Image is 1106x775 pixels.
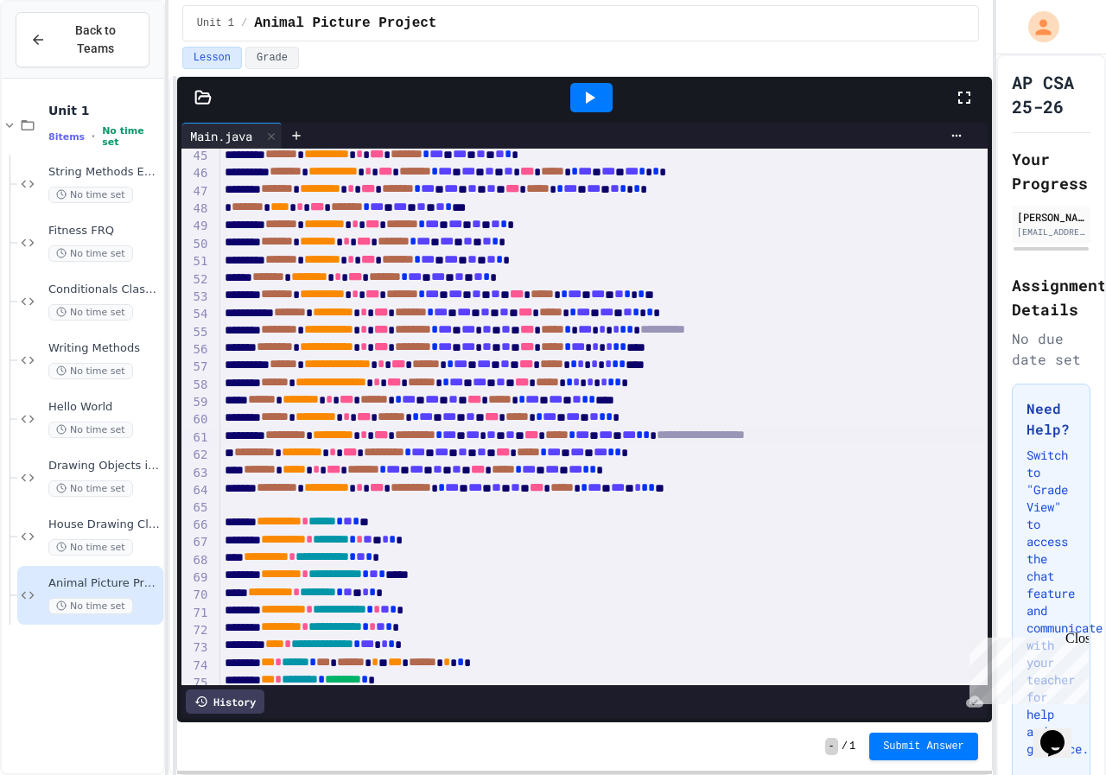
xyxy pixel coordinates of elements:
[16,12,149,67] button: Back to Teams
[181,271,210,289] div: 52
[1012,147,1090,195] h2: Your Progress
[181,534,210,551] div: 67
[181,127,261,145] div: Main.java
[48,459,160,473] span: Drawing Objects in Java - HW Playposit Code
[56,22,135,58] span: Back to Teams
[48,518,160,532] span: House Drawing Classwork
[48,539,133,556] span: No time set
[48,341,160,356] span: Writing Methods
[181,394,210,411] div: 59
[245,47,299,69] button: Grade
[181,253,210,270] div: 51
[181,447,210,464] div: 62
[181,165,210,182] div: 46
[181,605,210,622] div: 71
[181,499,210,517] div: 65
[963,631,1089,704] iframe: chat widget
[1012,70,1090,118] h1: AP CSA 25-26
[1017,226,1085,238] div: [EMAIL_ADDRESS][DOMAIN_NAME]
[1012,273,1090,321] h2: Assignment Details
[181,377,210,394] div: 58
[181,587,210,604] div: 70
[1027,398,1076,440] h3: Need Help?
[181,236,210,253] div: 50
[181,517,210,534] div: 66
[48,576,160,591] span: Animal Picture Project
[1033,706,1089,758] iframe: chat widget
[181,411,210,429] div: 60
[197,16,234,30] span: Unit 1
[181,622,210,639] div: 72
[825,738,838,755] span: -
[48,224,160,238] span: Fitness FRQ
[181,218,210,235] div: 49
[181,148,210,165] div: 45
[181,306,210,323] div: 54
[181,569,210,587] div: 69
[48,400,160,415] span: Hello World
[181,657,210,675] div: 74
[102,125,160,148] span: No time set
[181,639,210,657] div: 73
[48,131,85,143] span: 8 items
[181,429,210,447] div: 61
[7,7,119,110] div: Chat with us now!Close
[181,324,210,341] div: 55
[48,598,133,614] span: No time set
[48,103,160,118] span: Unit 1
[241,16,247,30] span: /
[181,465,210,482] div: 63
[182,47,242,69] button: Lesson
[883,740,964,753] span: Submit Answer
[181,359,210,376] div: 57
[48,165,160,180] span: String Methods Examples
[254,13,436,34] span: Animal Picture Project
[186,689,264,714] div: History
[48,245,133,262] span: No time set
[48,422,133,438] span: No time set
[92,130,95,143] span: •
[869,733,978,760] button: Submit Answer
[181,552,210,569] div: 68
[48,283,160,297] span: Conditionals Classwork
[181,675,210,692] div: 75
[1010,7,1064,47] div: My Account
[842,740,848,753] span: /
[181,341,210,359] div: 56
[1012,328,1090,370] div: No due date set
[181,183,210,200] div: 47
[48,480,133,497] span: No time set
[181,200,210,218] div: 48
[181,482,210,499] div: 64
[181,289,210,306] div: 53
[1017,209,1085,225] div: [PERSON_NAME]
[48,304,133,321] span: No time set
[48,187,133,203] span: No time set
[181,123,283,149] div: Main.java
[849,740,855,753] span: 1
[48,363,133,379] span: No time set
[1027,447,1076,758] p: Switch to "Grade View" to access the chat feature and communicate with your teacher for help and ...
